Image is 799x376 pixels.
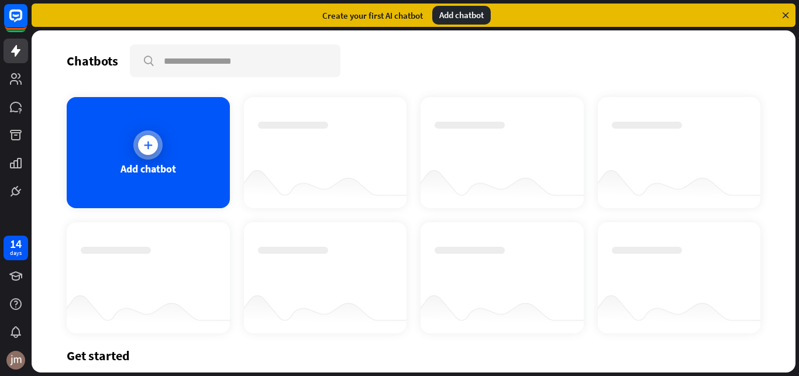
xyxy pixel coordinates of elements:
[322,10,423,21] div: Create your first AI chatbot
[120,162,176,175] div: Add chatbot
[67,53,118,69] div: Chatbots
[10,239,22,249] div: 14
[9,5,44,40] button: Open LiveChat chat widget
[10,249,22,257] div: days
[432,6,491,25] div: Add chatbot
[67,347,760,364] div: Get started
[4,236,28,260] a: 14 days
